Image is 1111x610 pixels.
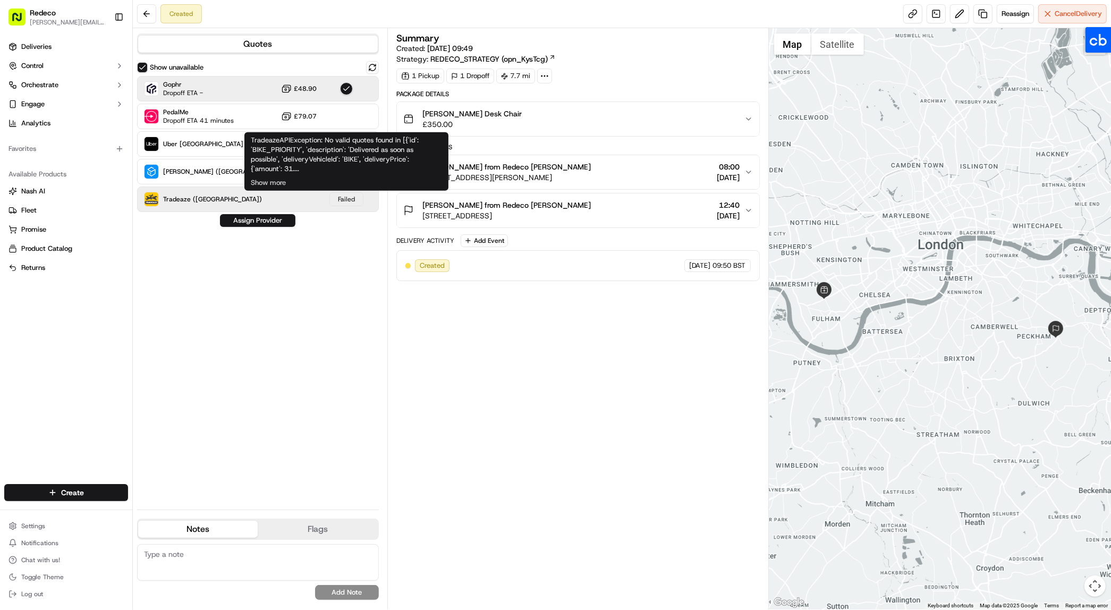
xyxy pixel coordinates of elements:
[4,77,128,94] button: Orchestrate
[244,132,448,191] div: TradeazeAPIException: No valid quotes found in [{'id': 'BIKE_PRIORITY', 'description': 'Delivered...
[21,187,45,196] span: Nash AI
[143,165,147,173] span: •
[86,233,175,252] a: 💻API Documentation
[281,83,317,94] button: £48.90
[422,172,591,183] span: [STREET_ADDRESS][PERSON_NAME]
[145,165,158,179] img: Stuart (UK)
[33,165,141,173] span: [PERSON_NAME] [PERSON_NAME]
[717,172,740,183] span: [DATE]
[396,54,556,64] div: Strategy:
[329,192,363,206] div: Failed
[220,214,295,227] button: Assign Provider
[11,239,19,247] div: 📗
[145,192,158,206] img: Tradeaze (UK)
[11,11,32,32] img: Nash
[4,259,128,276] button: Returns
[100,238,171,248] span: API Documentation
[4,536,128,550] button: Notifications
[61,487,84,498] span: Create
[6,233,86,252] a: 📗Knowledge Base
[422,162,591,172] span: [PERSON_NAME] from Redeco [PERSON_NAME]
[4,115,128,132] a: Analytics
[181,105,193,117] button: Start new chat
[4,570,128,584] button: Toggle Theme
[430,54,556,64] a: REDECO_STRATEGY (opn_KysTcg)
[165,136,193,149] button: See all
[21,225,46,234] span: Promise
[48,112,146,121] div: We're available if you need us!
[138,521,258,538] button: Notes
[422,119,522,130] span: £350.00
[4,519,128,533] button: Settings
[163,140,243,148] span: Uber [GEOGRAPHIC_DATA]
[145,109,158,123] img: PedalMe
[397,102,759,136] button: [PERSON_NAME] Desk Chair£350.00
[90,239,98,247] div: 💻
[30,7,56,18] button: Redeco
[396,143,760,151] div: Location Details
[163,116,234,125] span: Dropoff ETA 41 minutes
[980,603,1038,608] span: Map data ©2025 Google
[4,484,128,501] button: Create
[1002,9,1029,19] span: Reassign
[21,165,30,174] img: 1736555255976-a54dd68f-1ca7-489b-9aae-adbdc363a1c4
[251,178,286,188] button: Show more
[258,521,377,538] button: Flags
[294,112,317,121] span: £79.07
[35,193,39,202] span: •
[30,18,106,27] span: [PERSON_NAME][EMAIL_ADDRESS][DOMAIN_NAME]
[397,155,759,189] button: [PERSON_NAME] from Redeco [PERSON_NAME][STREET_ADDRESS][PERSON_NAME]08:00[DATE]
[396,69,444,83] div: 1 Pickup
[396,33,439,43] h3: Summary
[1084,575,1106,597] button: Map camera controls
[4,240,128,257] button: Product Catalog
[717,200,740,210] span: 12:40
[496,69,535,83] div: 7.7 mi
[11,101,30,121] img: 1736555255976-a54dd68f-1ca7-489b-9aae-adbdc363a1c4
[21,539,58,547] span: Notifications
[21,99,45,109] span: Engage
[771,596,807,609] img: Google
[11,155,28,172] img: Dianne Alexi Soriano
[422,200,591,210] span: [PERSON_NAME] from Redeco [PERSON_NAME]
[4,4,110,30] button: Redeco[PERSON_NAME][EMAIL_ADDRESS][DOMAIN_NAME]
[689,261,711,270] span: [DATE]
[717,162,740,172] span: 08:00
[21,522,45,530] span: Settings
[4,166,128,183] div: Available Products
[997,4,1034,23] button: Reassign
[1055,9,1102,19] span: Cancel Delivery
[4,221,128,238] button: Promise
[420,261,445,270] span: Created
[21,590,43,598] span: Log out
[106,264,129,272] span: Pylon
[281,111,317,122] button: £79.07
[422,108,522,119] span: [PERSON_NAME] Desk Chair
[4,553,128,567] button: Chat with us!
[396,90,760,98] div: Package Details
[4,140,128,157] div: Favorites
[21,61,44,71] span: Control
[774,33,811,55] button: Show street map
[422,210,591,221] span: [STREET_ADDRESS]
[163,195,262,204] span: Tradeaze ([GEOGRAPHIC_DATA])
[771,596,807,609] a: Open this area in Google Maps (opens a new window)
[75,263,129,272] a: Powered byPylon
[163,108,234,116] span: PedalMe
[1038,4,1107,23] button: CancelDelivery
[9,206,124,215] a: Fleet
[21,206,37,215] span: Fleet
[21,573,64,581] span: Toggle Theme
[461,234,508,247] button: Add Event
[1084,33,1106,55] button: Toggle fullscreen view
[4,57,128,74] button: Control
[145,82,158,96] img: Gophr
[4,183,128,200] button: Nash AI
[9,244,124,253] a: Product Catalog
[713,261,746,270] span: 09:50 BST
[396,43,473,54] span: Created:
[427,44,473,53] span: [DATE] 09:49
[4,96,128,113] button: Engage
[138,36,378,53] button: Quotes
[22,101,41,121] img: 1732323095091-59ea418b-cfe3-43c8-9ae0-d0d06d6fd42c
